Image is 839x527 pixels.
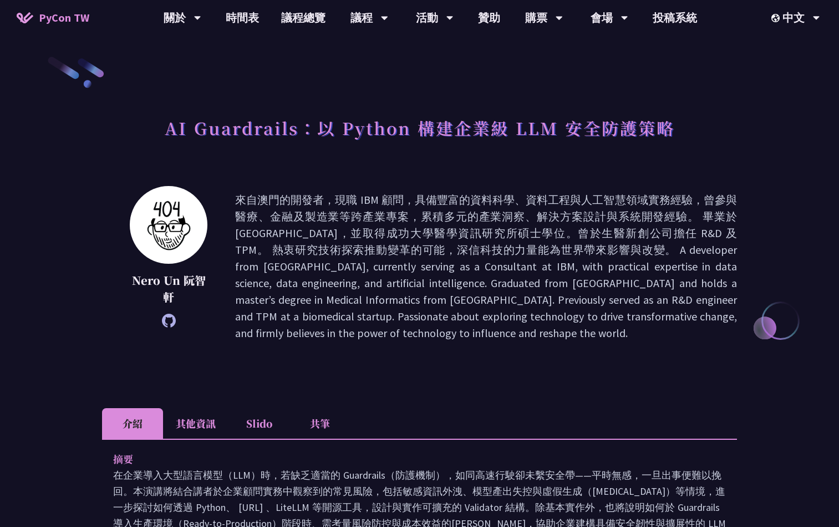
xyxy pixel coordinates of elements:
[163,408,228,439] li: 其他資訊
[130,186,207,264] img: Nero Un 阮智軒
[165,111,675,144] h1: AI Guardrails：以 Python 構建企業級 LLM 安全防護策略
[39,9,89,26] span: PyCon TW
[130,272,207,305] p: Nero Un 阮智軒
[228,408,289,439] li: Slido
[17,12,33,23] img: Home icon of PyCon TW 2025
[113,451,704,467] p: 摘要
[289,408,350,439] li: 共筆
[102,408,163,439] li: 介紹
[6,4,100,32] a: PyCon TW
[235,192,737,342] p: 來自澳門的開發者，現職 IBM 顧問，具備豐富的資料科學、資料工程與人工智慧領域實務經驗，曾參與醫療、金融及製造業等跨產業專案，累積多元的產業洞察、解決方案設計與系統開發經驗。 畢業於[GEOG...
[771,14,782,22] img: Locale Icon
